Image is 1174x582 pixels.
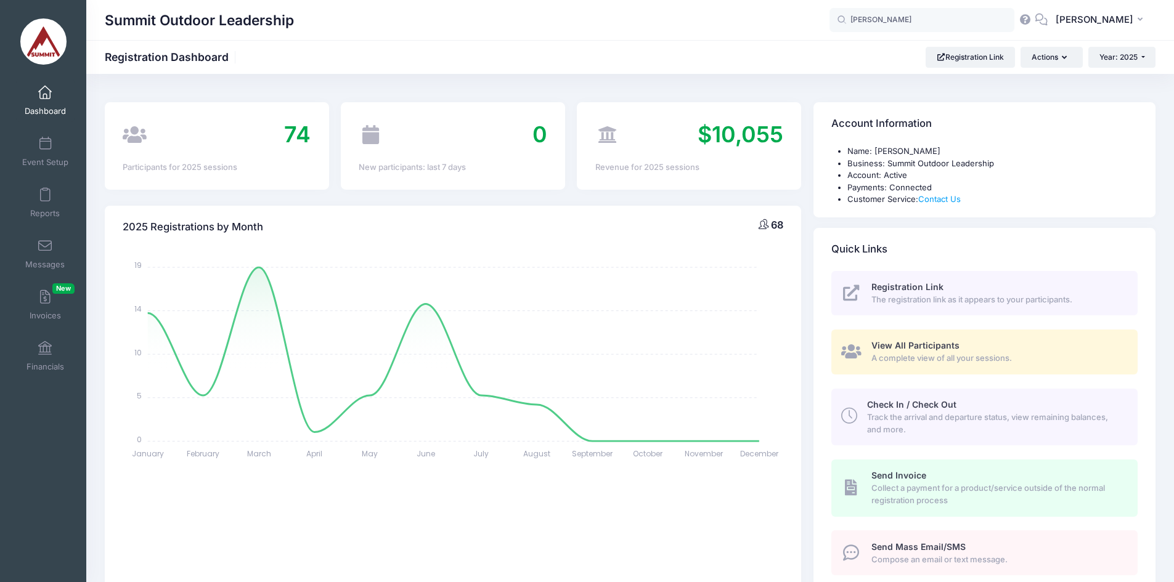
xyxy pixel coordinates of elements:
tspan: January [132,448,164,459]
span: Dashboard [25,106,66,116]
span: [PERSON_NAME] [1056,13,1133,26]
span: Invoices [30,310,61,321]
span: Track the arrival and departure status, view remaining balances, and more. [867,411,1123,435]
h1: Summit Outdoor Leadership [105,6,294,34]
input: Search by First Name, Last Name, or Email... [830,8,1014,33]
tspan: 10 [134,347,142,357]
span: Financials [26,362,64,372]
li: Payments: Connected [847,182,1138,194]
span: Collect a payment for a product/service outside of the normal registration process [871,482,1123,506]
h4: Account Information [831,107,932,142]
a: InvoicesNew [16,283,75,326]
tspan: September [572,448,613,459]
a: Messages [16,232,75,275]
span: 74 [284,121,311,148]
span: Check In / Check Out [867,399,956,410]
tspan: May [362,448,378,459]
tspan: November [685,448,724,459]
span: The registration link as it appears to your participants. [871,294,1123,306]
button: [PERSON_NAME] [1048,6,1156,34]
tspan: July [474,448,489,459]
span: A complete view of all your sessions. [871,352,1123,365]
a: Registration Link The registration link as it appears to your participants. [831,271,1138,316]
span: Send Invoice [871,470,926,480]
h1: Registration Dashboard [105,51,239,63]
img: Summit Outdoor Leadership [20,18,67,65]
a: Contact Us [918,194,961,204]
span: Registration Link [871,281,944,292]
div: New participants: last 7 days [359,161,547,174]
span: Year: 2025 [1099,52,1138,62]
button: Year: 2025 [1088,47,1156,68]
span: 68 [771,219,783,231]
tspan: March [247,448,271,459]
span: Messages [25,259,65,270]
div: Participants for 2025 sessions [123,161,311,174]
tspan: June [417,448,435,459]
span: View All Participants [871,340,960,350]
tspan: 0 [137,434,142,444]
li: Customer Service: [847,193,1138,206]
li: Name: [PERSON_NAME] [847,145,1138,158]
a: Reports [16,181,75,224]
span: Send Mass Email/SMS [871,541,966,552]
div: Revenue for 2025 sessions [595,161,783,174]
a: Send Invoice Collect a payment for a product/service outside of the normal registration process [831,459,1138,516]
a: Financials [16,334,75,378]
tspan: February [187,448,220,459]
tspan: October [634,448,664,459]
li: Business: Summit Outdoor Leadership [847,158,1138,170]
span: Event Setup [22,157,68,168]
button: Actions [1021,47,1082,68]
span: $10,055 [698,121,783,148]
span: Reports [30,208,60,219]
span: New [52,283,75,294]
a: Check In / Check Out Track the arrival and departure status, view remaining balances, and more. [831,389,1138,445]
span: Compose an email or text message. [871,554,1123,566]
span: 0 [532,121,547,148]
a: Event Setup [16,130,75,173]
tspan: 5 [137,390,142,401]
a: Send Mass Email/SMS Compose an email or text message. [831,530,1138,575]
a: Registration Link [926,47,1015,68]
li: Account: Active [847,169,1138,182]
tspan: August [523,448,550,459]
tspan: December [740,448,779,459]
a: Dashboard [16,79,75,122]
a: View All Participants A complete view of all your sessions. [831,329,1138,374]
h4: Quick Links [831,232,887,267]
tspan: April [307,448,323,459]
tspan: 19 [134,260,142,270]
h4: 2025 Registrations by Month [123,209,263,245]
tspan: 14 [134,304,142,314]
